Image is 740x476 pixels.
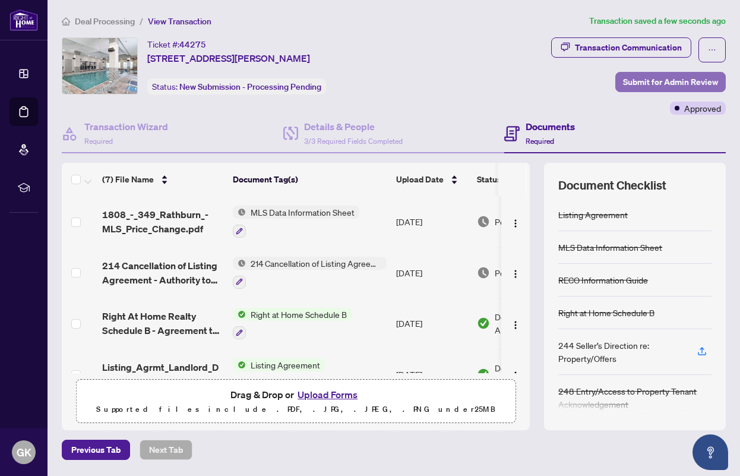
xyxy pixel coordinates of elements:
th: Upload Date [391,163,472,196]
div: Status: [147,78,326,94]
span: Pending Review [495,215,554,228]
span: ellipsis [708,46,716,54]
span: Approved [684,102,721,115]
h4: Details & People [304,119,403,134]
img: Document Status [477,317,490,330]
img: Logo [511,371,520,380]
img: logo [10,9,38,31]
div: 244 Seller’s Direction re: Property/Offers [558,339,683,365]
td: [DATE] [391,349,472,400]
span: GK [17,444,31,461]
td: [DATE] [391,196,472,247]
button: Status IconRight at Home Schedule B [233,308,352,340]
button: Open asap [692,434,728,470]
div: 248 Entry/Access to Property Tenant Acknowledgement [558,384,711,411]
div: Transaction Communication [575,38,682,57]
div: MLS Data Information Sheet [558,241,662,254]
span: 3/3 Required Fields Completed [304,137,403,146]
li: / [140,14,143,28]
button: Logo [506,263,525,282]
th: (7) File Name [97,163,228,196]
div: Ticket #: [147,37,206,51]
span: Document Checklist [558,177,666,194]
div: Listing Agreement [558,208,628,221]
img: Document Status [477,368,490,381]
img: Logo [511,269,520,279]
button: Submit for Admin Review [615,72,726,92]
button: Logo [506,314,525,333]
span: Status [477,173,501,186]
button: Status IconMLS Data Information Sheet [233,206,359,238]
img: Logo [511,219,520,228]
img: Status Icon [233,257,246,270]
p: Supported files include .PDF, .JPG, .JPEG, .PNG under 25 MB [84,402,508,417]
th: Status [472,163,573,196]
span: home [62,17,70,26]
article: Transaction saved a few seconds ago [589,14,726,28]
div: RECO Information Guide [558,273,648,286]
button: Status IconListing Agreement [233,358,325,390]
div: Right at Home Schedule B [558,306,654,319]
img: Status Icon [233,358,246,371]
span: Pending Review [495,266,554,279]
span: Deal Processing [75,16,135,27]
span: MLS Data Information Sheet [246,206,359,219]
h4: Transaction Wizard [84,119,168,134]
th: Document Tag(s) [228,163,391,196]
td: [DATE] [391,298,472,349]
span: 214 Cancellation of Listing Agreement - Authority to Offer for Lease [246,257,387,270]
span: [STREET_ADDRESS][PERSON_NAME] [147,51,310,65]
span: Drag & Drop or [230,387,361,402]
button: Upload Forms [294,387,361,402]
button: Logo [506,212,525,231]
span: Required [84,137,113,146]
button: Status Icon214 Cancellation of Listing Agreement - Authority to Offer for Lease [233,257,387,289]
h4: Documents [526,119,575,134]
span: Document Approved [495,310,568,336]
button: Next Tab [140,440,192,460]
span: Previous Tab [71,440,121,459]
td: [DATE] [391,247,472,298]
button: Transaction Communication [551,37,691,58]
span: Listing Agreement [246,358,325,371]
span: View Transaction [148,16,211,27]
span: Right at Home Schedule B [246,308,352,321]
img: Status Icon [233,308,246,321]
button: Previous Tab [62,440,130,460]
img: Document Status [477,266,490,279]
span: Listing_Agrmt_Landlord_Designated_Rep_Agrmt_Auth_to_Offer_for_Lease.pdf [102,360,223,389]
span: Right At Home Realty Schedule B - Agreement to Lease - Residential.pdf [102,309,223,338]
span: New Submission - Processing Pending [179,81,321,92]
button: Logo [506,365,525,384]
span: (7) File Name [102,173,154,186]
span: Required [526,137,554,146]
span: 214 Cancellation of Listing Agreement - Authority to Offer for Lease A - PropTx-OREA_[DATE] 08_59... [102,259,223,287]
img: Document Status [477,215,490,228]
span: Upload Date [396,173,444,186]
span: 1808_-_349_Rathburn_-MLS_Price_Change.pdf [102,207,223,236]
img: Status Icon [233,206,246,219]
img: Logo [511,320,520,330]
span: Document Approved [495,361,568,387]
span: 44275 [179,39,206,50]
span: Submit for Admin Review [623,72,718,92]
span: Drag & Drop orUpload FormsSupported files include .PDF, .JPG, .JPEG, .PNG under25MB [77,380,515,424]
img: IMG-W12289527_1.jpg [62,38,137,94]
